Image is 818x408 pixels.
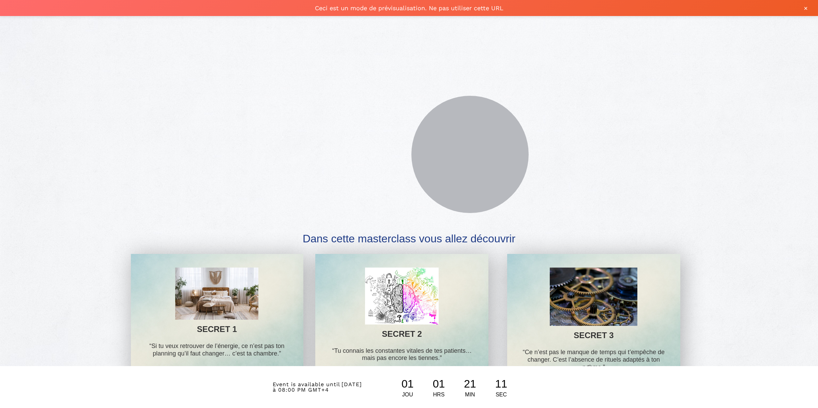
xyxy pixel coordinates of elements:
[399,392,416,398] div: JOU
[430,376,448,392] div: 01
[329,346,475,363] text: “Tu connais les constantes vitales de tes patients… mais pas encore les tiennes.”
[461,392,479,398] div: MIN
[7,4,811,12] span: Ceci est un mode de prévisualisation. Ne pas utiliser cette URL
[430,392,448,398] div: HRS
[521,347,667,373] text: “Ce n’est pas le manque de temps qui t’empêche de changer. C’est l’absence de rituels adaptés à t...
[800,3,811,14] button: ×
[197,324,237,334] b: SECRET 1
[399,376,416,392] div: 01
[273,381,340,388] span: Event is available until
[382,329,422,338] b: SECRET 2
[10,229,808,248] h1: Dans cette masterclass vous allez découvrir
[493,392,510,398] div: SEC
[461,376,479,392] div: 21
[574,331,613,340] b: SECRET 3
[273,381,362,393] span: [DATE] à 08:00 PM GMT+4
[175,268,258,320] img: dc20de6a5cd0825db1fc6d61989e440e_Capture_d%E2%80%99e%CC%81cran_2024-04-11_180029.jpg
[550,268,637,326] img: 6d162a9b9729d2ee79e16af0b491a9b8_laura-ockel-UQ2Fw_9oApU-unsplash.jpg
[144,341,290,359] text: “Si tu veux retrouver de l’énergie, ce n’est pas ton planning qu’il faut changer… c’est ta chambre.”
[493,376,510,392] div: 11
[365,268,439,324] img: 969f48a4356dfefeaf3551c82c14fcd8_hypnose-integrative-paris.jpg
